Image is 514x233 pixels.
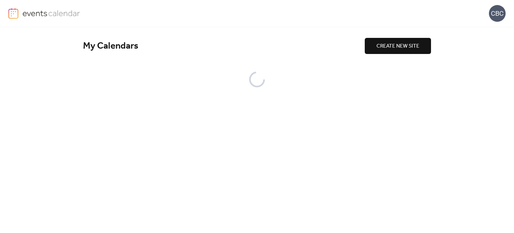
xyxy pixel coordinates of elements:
[22,8,80,18] img: logo-type
[489,5,506,22] div: CBC
[365,38,431,54] button: CREATE NEW SITE
[376,42,419,50] span: CREATE NEW SITE
[8,8,18,19] img: logo
[83,40,365,52] div: My Calendars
